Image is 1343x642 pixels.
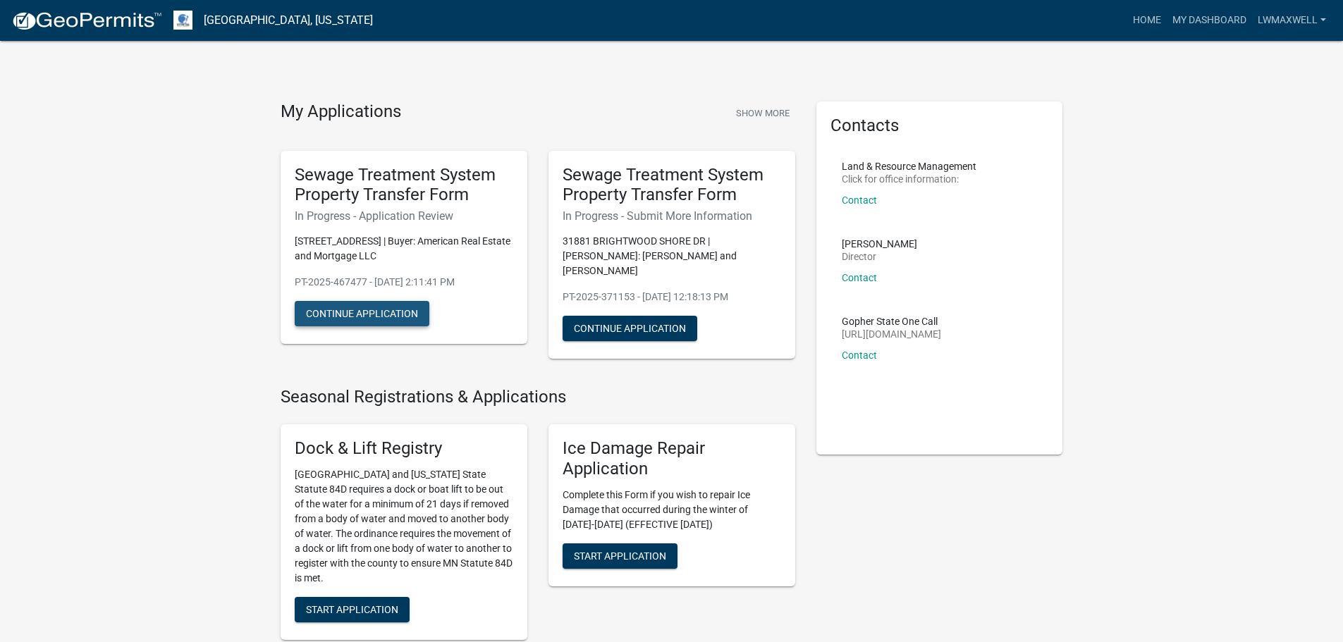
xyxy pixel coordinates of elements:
h4: My Applications [281,101,401,123]
h5: Sewage Treatment System Property Transfer Form [295,165,513,206]
button: Continue Application [295,301,429,326]
p: 31881 BRIGHTWOOD SHORE DR | [PERSON_NAME]: [PERSON_NAME] and [PERSON_NAME] [563,234,781,278]
button: Continue Application [563,316,697,341]
a: LWMaxwell [1252,7,1332,34]
p: Land & Resource Management [842,161,976,171]
a: [GEOGRAPHIC_DATA], [US_STATE] [204,8,373,32]
a: Contact [842,272,877,283]
p: [STREET_ADDRESS] | Buyer: American Real Estate and Mortgage LLC [295,234,513,264]
span: Start Application [574,550,666,561]
button: Start Application [295,597,410,622]
p: PT-2025-467477 - [DATE] 2:11:41 PM [295,275,513,290]
h6: In Progress - Submit More Information [563,209,781,223]
img: Otter Tail County, Minnesota [173,11,192,30]
p: Director [842,252,917,261]
a: Home [1127,7,1167,34]
h4: Seasonal Registrations & Applications [281,387,795,407]
h5: Ice Damage Repair Application [563,438,781,479]
p: PT-2025-371153 - [DATE] 12:18:13 PM [563,290,781,304]
h5: Sewage Treatment System Property Transfer Form [563,165,781,206]
p: Complete this Form if you wish to repair Ice Damage that occurred during the winter of [DATE]-[DA... [563,488,781,532]
p: [PERSON_NAME] [842,239,917,249]
a: My Dashboard [1167,7,1252,34]
h5: Dock & Lift Registry [295,438,513,459]
h5: Contacts [830,116,1049,136]
button: Start Application [563,543,677,569]
p: [URL][DOMAIN_NAME] [842,329,941,339]
p: Click for office information: [842,174,976,184]
span: Start Application [306,603,398,615]
h6: In Progress - Application Review [295,209,513,223]
p: [GEOGRAPHIC_DATA] and [US_STATE] State Statute 84D requires a dock or boat lift to be out of the ... [295,467,513,586]
button: Show More [730,101,795,125]
p: Gopher State One Call [842,316,941,326]
a: Contact [842,350,877,361]
a: Contact [842,195,877,206]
